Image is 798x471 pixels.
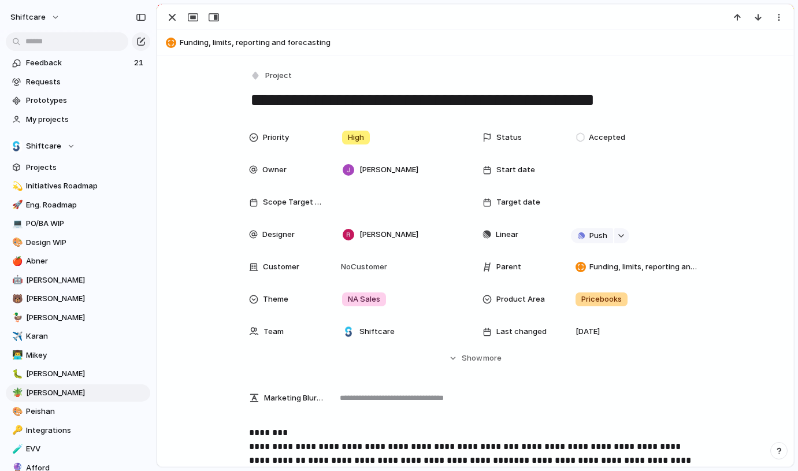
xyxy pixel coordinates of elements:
[26,140,61,152] span: Shiftcare
[337,261,387,273] span: No Customer
[26,331,146,342] span: Karan
[26,368,146,380] span: [PERSON_NAME]
[162,34,788,52] button: Funding, limits, reporting and forecasting
[496,261,521,273] span: Parent
[26,218,146,229] span: PO/BA WIP
[496,132,522,143] span: Status
[263,132,289,143] span: Priority
[26,255,146,267] span: Abner
[589,230,607,242] span: Push
[6,177,150,195] a: 💫Initiatives Roadmap
[180,37,788,49] span: Funding, limits, reporting and forecasting
[26,57,131,69] span: Feedback
[6,253,150,270] a: 🍎Abner
[10,12,46,23] span: shiftcare
[12,292,20,306] div: 🐻
[10,368,22,380] button: 🐛
[6,384,150,402] a: 🪴[PERSON_NAME]
[496,164,535,176] span: Start date
[496,229,518,240] span: Linear
[6,215,150,232] div: 💻PO/BA WIP
[12,236,20,249] div: 🎨
[359,229,418,240] span: [PERSON_NAME]
[12,368,20,381] div: 🐛
[10,180,22,192] button: 💫
[589,261,697,273] span: Funding, limits, reporting and forecasting
[10,331,22,342] button: ✈️
[359,326,395,338] span: Shiftcare
[26,180,146,192] span: Initiatives Roadmap
[6,403,150,420] a: 🎨Peishan
[10,312,22,324] button: 🦆
[263,196,323,208] span: Scope Target Date
[10,255,22,267] button: 🍎
[12,405,20,418] div: 🎨
[12,424,20,437] div: 🔑
[26,95,146,106] span: Prototypes
[6,54,150,72] a: Feedback21
[348,132,364,143] span: High
[6,422,150,439] a: 🔑Integrations
[26,425,146,436] span: Integrations
[12,330,20,343] div: ✈️
[26,387,146,399] span: [PERSON_NAME]
[5,8,66,27] button: shiftcare
[12,386,20,399] div: 🪴
[263,294,288,305] span: Theme
[26,293,146,305] span: [PERSON_NAME]
[12,443,20,456] div: 🧪
[265,70,292,81] span: Project
[12,198,20,212] div: 🚀
[262,229,295,240] span: Designer
[6,196,150,214] a: 🚀Eng. Roadmap
[12,180,20,193] div: 💫
[26,76,146,88] span: Requests
[264,392,323,404] span: Marketing Blurb (15-20 Words)
[26,443,146,455] span: EVV
[262,164,287,176] span: Owner
[496,326,547,338] span: Last changed
[10,443,22,455] button: 🧪
[10,350,22,361] button: 👨‍💻
[12,255,20,268] div: 🍎
[6,290,150,307] div: 🐻[PERSON_NAME]
[6,138,150,155] button: Shiftcare
[10,293,22,305] button: 🐻
[134,57,146,69] span: 21
[6,347,150,364] a: 👨‍💻Mikey
[483,353,502,364] span: more
[263,326,284,338] span: Team
[462,353,482,364] span: Show
[6,111,150,128] a: My projects
[26,406,146,417] span: Peishan
[248,68,295,84] button: Project
[496,196,540,208] span: Target date
[359,164,418,176] span: [PERSON_NAME]
[26,114,146,125] span: My projects
[10,387,22,399] button: 🪴
[6,365,150,383] a: 🐛[PERSON_NAME]
[26,199,146,211] span: Eng. Roadmap
[589,132,625,143] span: Accepted
[6,159,150,176] a: Projects
[6,272,150,289] div: 🤖[PERSON_NAME]
[12,217,20,231] div: 💻
[6,309,150,327] a: 🦆[PERSON_NAME]
[6,328,150,345] a: ✈️Karan
[576,326,600,338] span: [DATE]
[249,348,702,369] button: Showmore
[26,237,146,249] span: Design WIP
[571,228,613,243] button: Push
[6,440,150,458] div: 🧪EVV
[10,275,22,286] button: 🤖
[6,73,150,91] a: Requests
[348,294,380,305] span: NA Sales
